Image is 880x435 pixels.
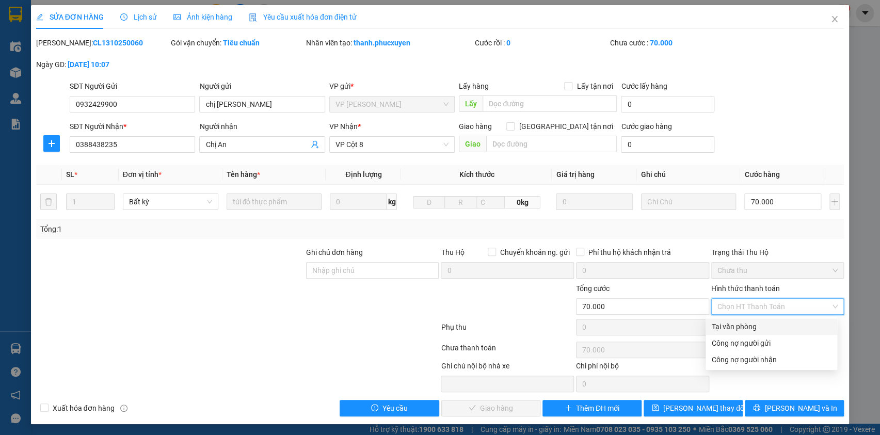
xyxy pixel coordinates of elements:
[440,321,575,340] div: Phụ thu
[486,136,617,152] input: Dọc đường
[335,137,449,152] span: VP Cột 8
[706,335,837,351] div: Cước gửi hàng sẽ được ghi vào công nợ của người gửi
[644,400,743,416] button: save[PERSON_NAME] thay đổi
[223,39,260,47] b: Tiêu chuẩn
[621,96,714,112] input: Cước lấy hàng
[584,247,675,258] span: Phí thu hộ khách nhận trả
[444,196,476,208] input: R
[249,13,257,22] img: icon
[505,196,540,208] span: 0kg
[459,136,486,152] span: Giao
[753,404,760,412] span: printer
[311,140,319,149] span: user-add
[764,402,837,414] span: [PERSON_NAME] và In
[711,247,844,258] div: Trạng thái Thu Hộ
[227,194,322,210] input: VD: Bàn, Ghế
[36,13,43,21] span: edit
[345,170,381,179] span: Định lượng
[173,13,181,21] span: picture
[475,37,608,49] div: Cước rồi :
[565,404,572,412] span: plus
[44,139,59,148] span: plus
[329,122,358,131] span: VP Nhận
[441,248,464,256] span: Thu Hộ
[120,405,127,412] span: info-circle
[663,402,746,414] span: [PERSON_NAME] thay đổi
[829,194,840,210] button: plus
[340,400,439,416] button: exclamation-circleYêu cầu
[649,39,672,47] b: 70.000
[413,196,445,208] input: D
[93,39,143,47] b: CL1310250060
[36,37,169,49] div: [PERSON_NAME]:
[70,80,195,92] div: SĐT Người Gửi
[712,354,831,365] div: Công nợ người nhận
[641,194,737,210] input: Ghi Chú
[717,263,838,278] span: Chưa thu
[637,165,741,185] th: Ghi chú
[387,194,397,210] span: kg
[515,121,617,132] span: [GEOGRAPHIC_DATA] tận nơi
[717,299,838,314] span: Chọn HT Thanh Toán
[440,342,575,360] div: Chưa thanh toán
[371,404,378,412] span: exclamation-circle
[40,223,340,235] div: Tổng: 1
[745,400,844,416] button: printer[PERSON_NAME] và In
[329,80,455,92] div: VP gửi
[199,80,325,92] div: Người gửi
[820,5,849,34] button: Close
[711,284,780,293] label: Hình thức thanh toán
[476,196,505,208] input: C
[249,13,357,21] span: Yêu cầu xuất hóa đơn điện tử
[506,39,510,47] b: 0
[49,402,119,414] span: Xuất hóa đơn hàng
[36,59,169,70] div: Ngày GD:
[621,136,714,153] input: Cước giao hàng
[576,402,619,414] span: Thêm ĐH mới
[40,194,57,210] button: delete
[43,135,60,152] button: plus
[382,402,408,414] span: Yêu cầu
[610,37,743,49] div: Chưa cước :
[70,121,195,132] div: SĐT Người Nhận
[621,122,671,131] label: Cước giao hàng
[306,262,439,279] input: Ghi chú đơn hàng
[706,351,837,368] div: Cước gửi hàng sẽ được ghi vào công nợ của người nhận
[120,13,127,21] span: clock-circle
[173,13,232,21] span: Ảnh kiện hàng
[712,321,831,332] div: Tại văn phòng
[335,96,449,112] span: VP Cổ Linh
[459,82,489,90] span: Lấy hàng
[621,82,667,90] label: Cước lấy hàng
[306,248,363,256] label: Ghi chú đơn hàng
[171,37,304,49] div: Gói vận chuyển:
[459,122,492,131] span: Giao hàng
[354,39,410,47] b: thanh.phucxuyen
[227,170,260,179] span: Tên hàng
[68,60,109,69] b: [DATE] 10:07
[556,194,632,210] input: 0
[441,360,574,376] div: Ghi chú nội bộ nhà xe
[129,194,212,210] span: Bất kỳ
[652,404,659,412] span: save
[120,13,157,21] span: Lịch sử
[66,170,74,179] span: SL
[496,247,574,258] span: Chuyển khoản ng. gửi
[744,170,779,179] span: Cước hàng
[199,121,325,132] div: Người nhận
[712,337,831,349] div: Công nợ người gửi
[123,170,162,179] span: Đơn vị tính
[572,80,617,92] span: Lấy tận nơi
[459,170,494,179] span: Kích thước
[306,37,473,49] div: Nhân viên tạo:
[556,170,594,179] span: Giá trị hàng
[483,95,617,112] input: Dọc đường
[542,400,642,416] button: plusThêm ĐH mới
[36,13,104,21] span: SỬA ĐƠN HÀNG
[830,15,839,23] span: close
[441,400,540,416] button: checkGiao hàng
[459,95,483,112] span: Lấy
[576,284,610,293] span: Tổng cước
[576,360,709,376] div: Chi phí nội bộ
